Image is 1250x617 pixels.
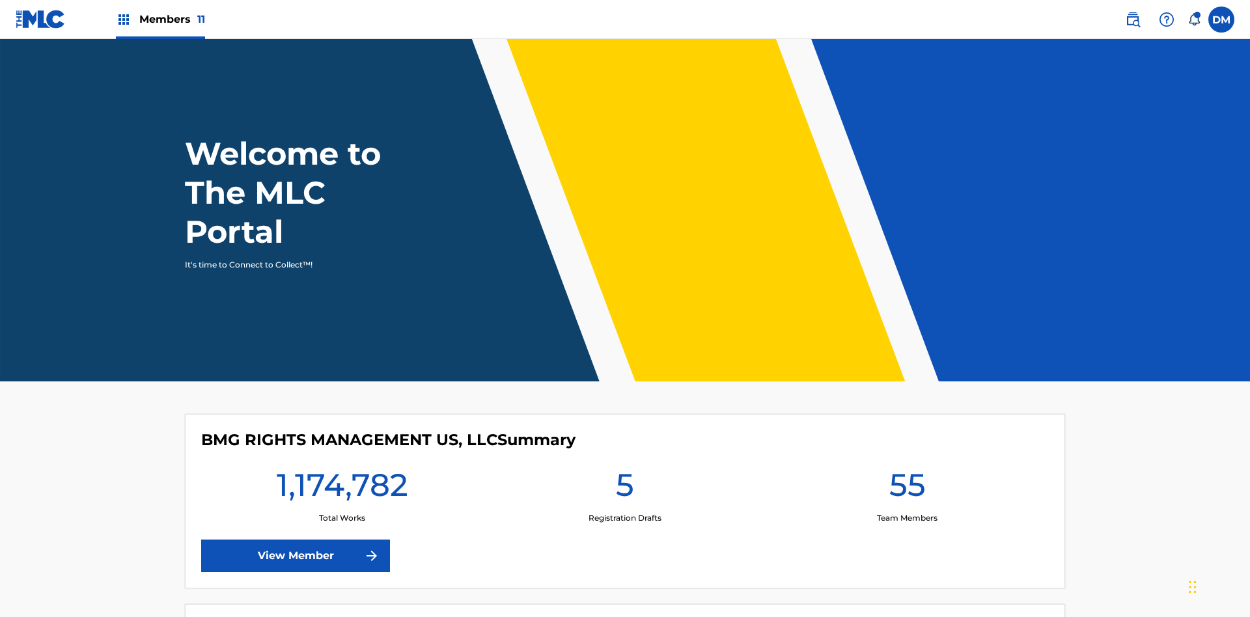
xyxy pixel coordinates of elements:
[139,12,205,27] span: Members
[1189,568,1197,607] div: Drag
[616,465,634,512] h1: 5
[201,540,390,572] a: View Member
[1154,7,1180,33] div: Help
[1185,555,1250,617] iframe: Chat Widget
[277,465,408,512] h1: 1,174,782
[185,134,428,251] h1: Welcome to The MLC Portal
[889,465,926,512] h1: 55
[201,430,576,450] h4: BMG RIGHTS MANAGEMENT US, LLC
[116,12,132,27] img: Top Rightsholders
[1125,12,1141,27] img: search
[1208,7,1234,33] div: User Menu
[1187,13,1201,26] div: Notifications
[1120,7,1146,33] a: Public Search
[16,10,66,29] img: MLC Logo
[364,548,380,564] img: f7272a7cc735f4ea7f67.svg
[1159,12,1174,27] img: help
[877,512,937,524] p: Team Members
[589,512,661,524] p: Registration Drafts
[197,13,205,25] span: 11
[319,512,365,524] p: Total Works
[185,259,411,271] p: It's time to Connect to Collect™!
